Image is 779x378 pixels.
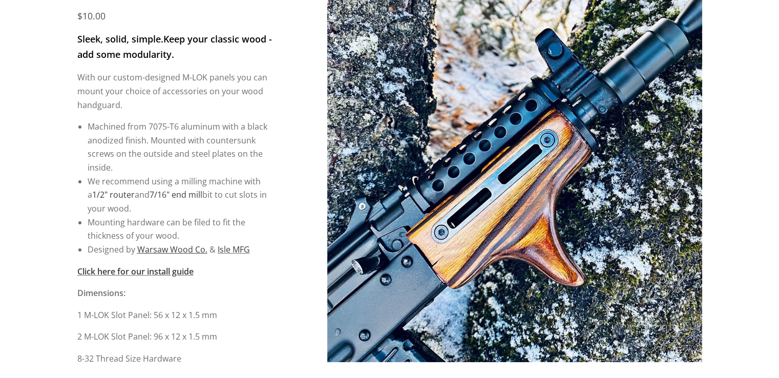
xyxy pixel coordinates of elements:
p: 2 M-LOK Slot Panel: 96 x 12 x 1.5 mm [77,330,273,344]
strong: Dimensions: [77,287,125,299]
a: 1/2" router [92,189,135,200]
a: Isle MFG [218,244,250,255]
li: We recommend using a milling machine with a and bit to cut slots in your wood. [88,175,273,216]
li: Designed by & [88,243,273,257]
strong: Sleek, solid, simple. [77,33,163,45]
p: 8-32 Thread Size Hardware [77,352,273,366]
p: 1 M-LOK Slot Panel: 56 x 12 x 1.5 mm [77,308,273,322]
span: $10.00 [77,10,106,22]
span: With our custom-designed M-LOK panels you can mount your choice of accessories on your wood handg... [77,72,267,110]
li: Machined from 7075-T6 aluminum with a black anodized finish. Mounted with countersunk screws on t... [88,120,273,175]
strong: Keep your classic wood - add some modularity. [77,33,272,60]
a: Click here for our install guide [77,266,194,277]
a: 7/16" end mill [150,189,202,200]
a: Warsaw Wood Co. [137,244,207,255]
li: Mounting hardware can be filed to fit the thickness of your wood. [88,216,273,243]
